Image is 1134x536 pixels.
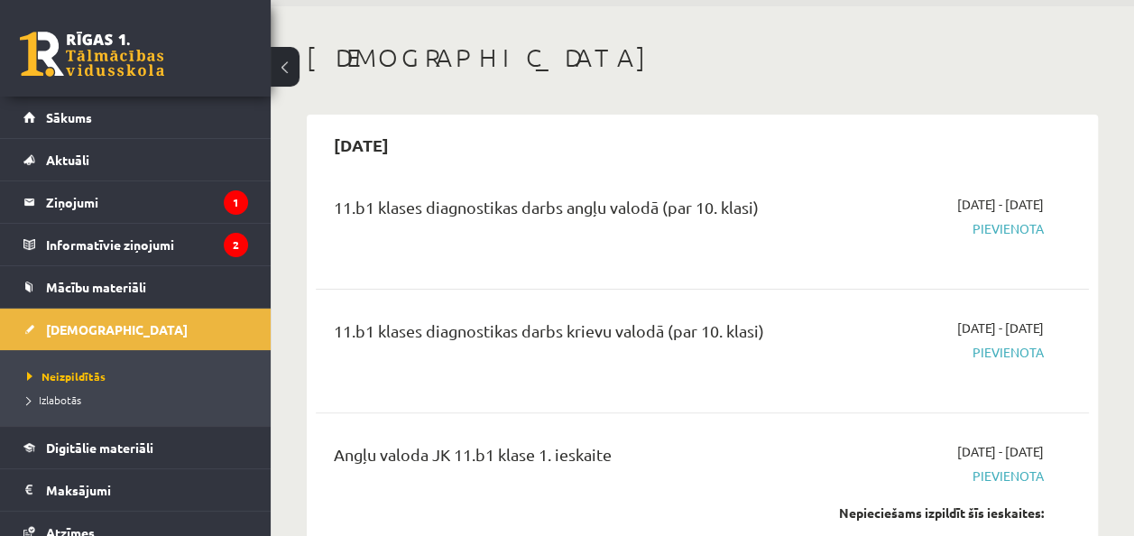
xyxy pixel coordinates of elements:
[46,279,146,295] span: Mācību materiāli
[23,139,248,180] a: Aktuāli
[46,321,188,337] span: [DEMOGRAPHIC_DATA]
[27,392,253,408] a: Izlabotās
[27,368,253,384] a: Neizpildītās
[46,469,248,511] legend: Maksājumi
[46,224,248,265] legend: Informatīvie ziņojumi
[316,124,407,166] h2: [DATE]
[825,467,1044,485] span: Pievienota
[224,190,248,215] i: 1
[20,32,164,77] a: Rīgas 1. Tālmācības vidusskola
[23,266,248,308] a: Mācību materiāli
[825,504,1044,522] div: Nepieciešams izpildīt šīs ieskaites:
[23,469,248,511] a: Maksājumi
[46,152,89,168] span: Aktuāli
[23,97,248,138] a: Sākums
[46,109,92,125] span: Sākums
[957,195,1044,214] span: [DATE] - [DATE]
[46,181,248,223] legend: Ziņojumi
[46,439,153,456] span: Digitālie materiāli
[957,442,1044,461] span: [DATE] - [DATE]
[957,319,1044,337] span: [DATE] - [DATE]
[334,319,798,352] div: 11.b1 klases diagnostikas darbs krievu valodā (par 10. klasi)
[23,181,248,223] a: Ziņojumi1
[27,393,81,407] span: Izlabotās
[23,309,248,350] a: [DEMOGRAPHIC_DATA]
[334,195,798,228] div: 11.b1 klases diagnostikas darbs angļu valodā (par 10. klasi)
[23,427,248,468] a: Digitālie materiāli
[27,369,106,384] span: Neizpildītās
[825,219,1044,238] span: Pievienota
[23,224,248,265] a: Informatīvie ziņojumi2
[334,442,798,476] div: Angļu valoda JK 11.b1 klase 1. ieskaite
[307,42,1098,73] h1: [DEMOGRAPHIC_DATA]
[224,233,248,257] i: 2
[825,343,1044,362] span: Pievienota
